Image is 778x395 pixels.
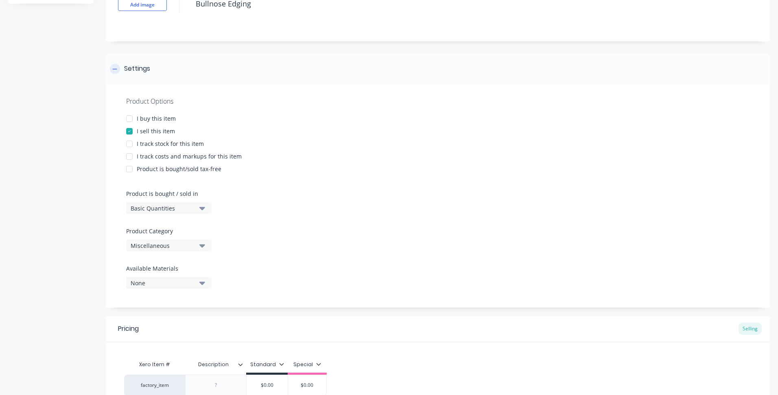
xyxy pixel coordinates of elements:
button: Miscellaneous [126,239,212,252]
div: Description [185,354,241,375]
div: factory_item [132,382,177,389]
div: I track stock for this item [137,139,204,148]
div: None [131,279,196,287]
div: Xero Item # [124,356,185,373]
div: Description [185,356,246,373]
div: Product is bought/sold tax-free [137,165,221,173]
div: Special [293,361,321,368]
button: Basic Quantities [126,202,212,214]
div: Product Options [126,96,750,106]
div: Basic Quantities [131,204,196,213]
div: I buy this item [137,114,176,123]
div: Pricing [118,324,139,334]
div: Settings [124,64,150,74]
label: Available Materials [126,264,212,273]
div: I track costs and markups for this item [137,152,242,161]
div: Selling [739,323,762,335]
label: Product Category [126,227,208,235]
div: Standard [250,361,284,368]
div: Miscellaneous [131,241,196,250]
div: I sell this item [137,127,175,135]
label: Product is bought / sold in [126,189,208,198]
button: None [126,277,212,289]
